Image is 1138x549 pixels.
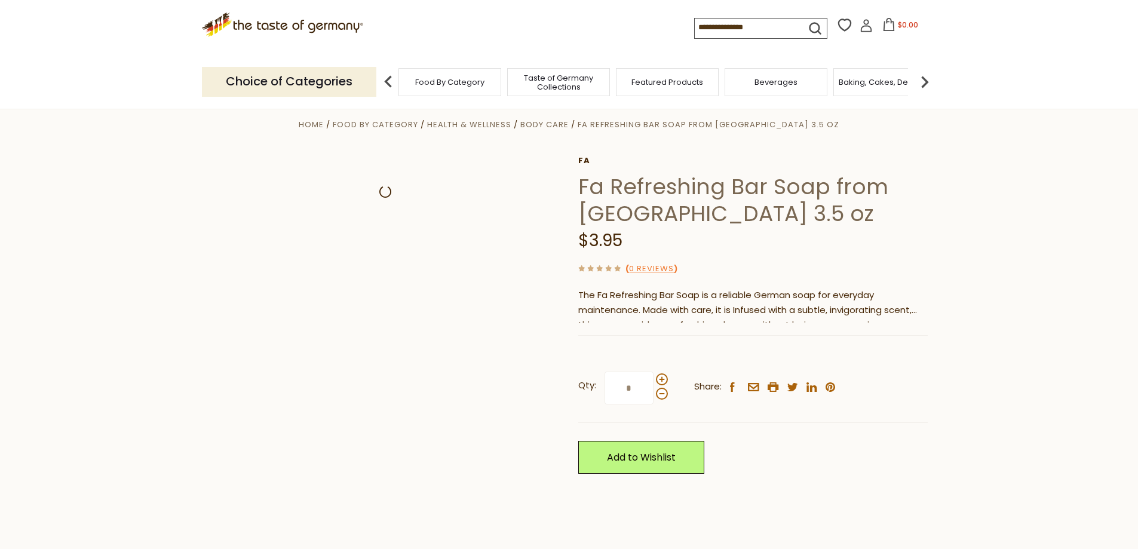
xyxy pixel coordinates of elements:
button: $0.00 [875,18,926,36]
input: Qty: [605,372,654,404]
a: Featured Products [631,78,703,87]
a: Baking, Cakes, Desserts [839,78,931,87]
a: Fa Refreshing Bar Soap from [GEOGRAPHIC_DATA] 3.5 oz [578,119,839,130]
h1: Fa Refreshing Bar Soap from [GEOGRAPHIC_DATA] 3.5 oz [578,173,928,227]
img: previous arrow [376,70,400,94]
span: ( ) [625,263,677,274]
span: $3.95 [578,229,622,252]
span: Share: [694,379,722,394]
strong: Qty: [578,378,596,393]
p: Choice of Categories [202,67,376,96]
img: next arrow [913,70,937,94]
a: Food By Category [333,119,418,130]
span: $0.00 [898,20,918,30]
a: Add to Wishlist [578,441,704,474]
a: Fa [578,156,928,165]
a: Beverages [754,78,797,87]
a: 0 Reviews [629,263,674,275]
a: Home [299,119,324,130]
a: Taste of Germany Collections [511,73,606,91]
a: Body Care [520,119,569,130]
a: Food By Category [415,78,484,87]
a: Health & Wellness [427,119,511,130]
div: The Fa Refreshing Bar Soap is a reliable German soap for everyday maintenance. Made with care, it... [578,288,928,323]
